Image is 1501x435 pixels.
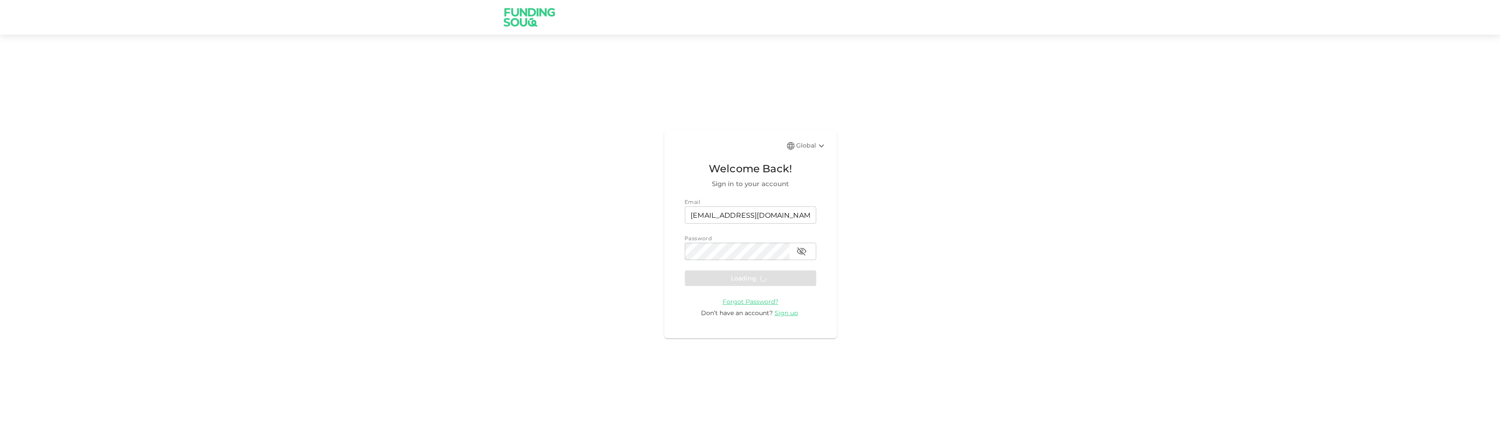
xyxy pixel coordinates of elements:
[775,309,798,317] span: Sign up
[685,243,790,260] input: password
[723,297,778,306] a: Forgot Password?
[797,141,827,151] div: Global
[685,235,712,242] span: Password
[701,309,773,317] span: Don’t have an account?
[723,298,778,306] span: Forgot Password?
[685,161,816,177] span: Welcome Back!
[685,199,701,205] span: Email
[685,206,816,224] input: email
[685,179,816,189] span: Sign in to your account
